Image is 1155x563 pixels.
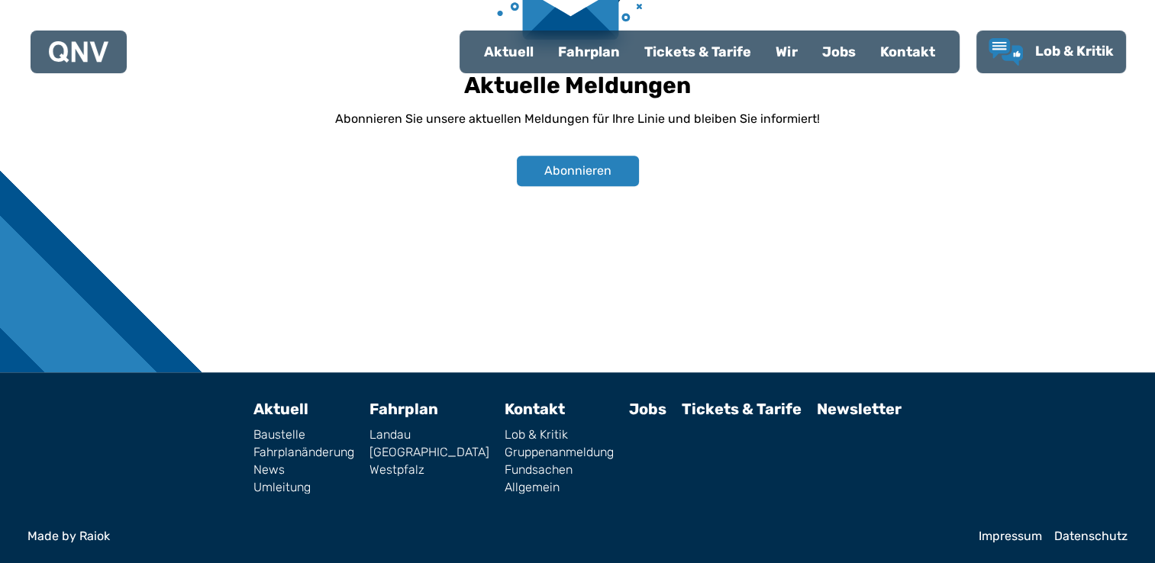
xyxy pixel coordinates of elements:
[253,429,354,441] a: Baustelle
[335,110,820,128] p: Abonnieren Sie unsere aktuellen Meldungen für Ihre Linie und bleiben Sie informiert!
[369,400,438,418] a: Fahrplan
[369,446,489,458] a: [GEOGRAPHIC_DATA]
[253,481,354,494] a: Umleitung
[868,32,947,72] a: Kontakt
[810,32,868,72] a: Jobs
[817,400,902,418] a: Newsletter
[517,156,639,186] button: Abonnieren
[27,530,966,542] a: Made by Raiok
[763,32,810,72] a: Wir
[49,41,108,63] img: QNV Logo
[369,429,489,441] a: Landau
[989,38,1114,66] a: Lob & Kritik
[544,162,611,180] span: Abonnieren
[629,400,666,418] a: Jobs
[682,400,802,418] a: Tickets & Tarife
[505,481,614,494] a: Allgemein
[505,446,614,458] a: Gruppenanmeldung
[505,429,614,441] a: Lob & Kritik
[49,37,108,67] a: QNV Logo
[369,464,489,476] a: Westpfalz
[253,446,354,458] a: Fahrplanänderung
[546,32,632,72] a: Fahrplan
[1035,43,1114,60] span: Lob & Kritik
[505,400,565,418] a: Kontakt
[632,32,763,72] a: Tickets & Tarife
[1054,530,1128,542] a: Datenschutz
[253,464,354,476] a: News
[505,464,614,476] a: Fundsachen
[253,400,308,418] a: Aktuell
[472,32,546,72] a: Aktuell
[464,72,691,99] h1: Aktuelle Meldungen
[979,530,1042,542] a: Impressum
